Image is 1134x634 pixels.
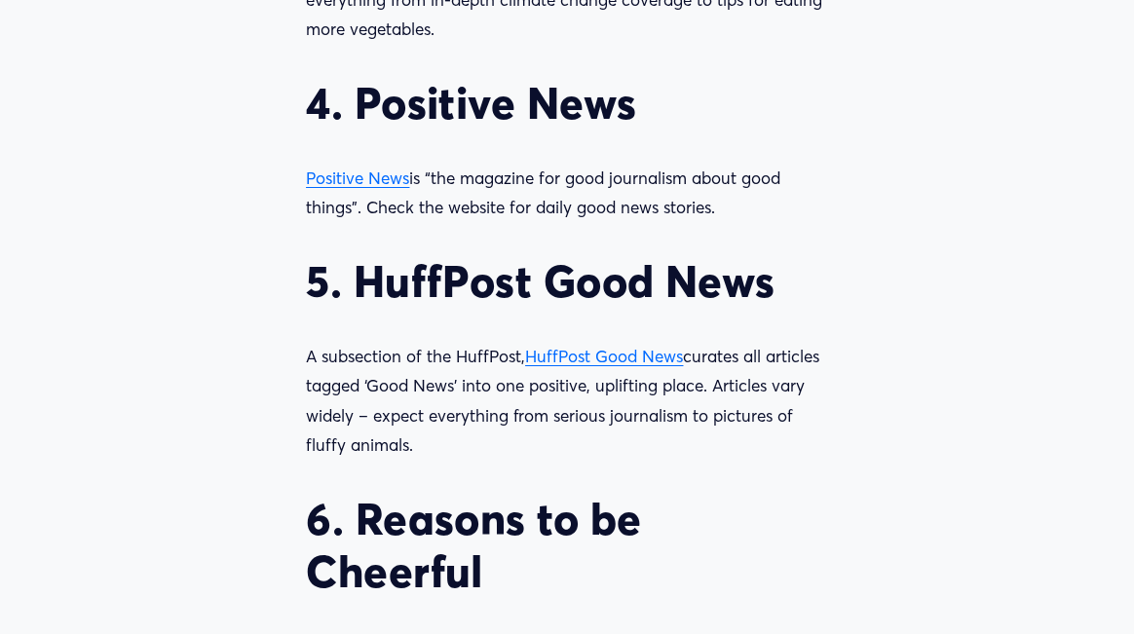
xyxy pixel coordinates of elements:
[306,256,827,309] h2: 5. HuffPost Good News
[525,346,683,366] a: HuffPost Good News
[306,342,827,461] p: A subsection of the HuffPost, curates all articles tagged ‘Good News’ into one positive, upliftin...
[306,168,409,188] a: Positive News
[306,78,827,131] h2: 4. Positive News
[306,494,827,599] h2: 6. Reasons to be Cheerful
[306,164,827,223] p: is “the magazine for good journalism about good things”. Check the website for daily good news st...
